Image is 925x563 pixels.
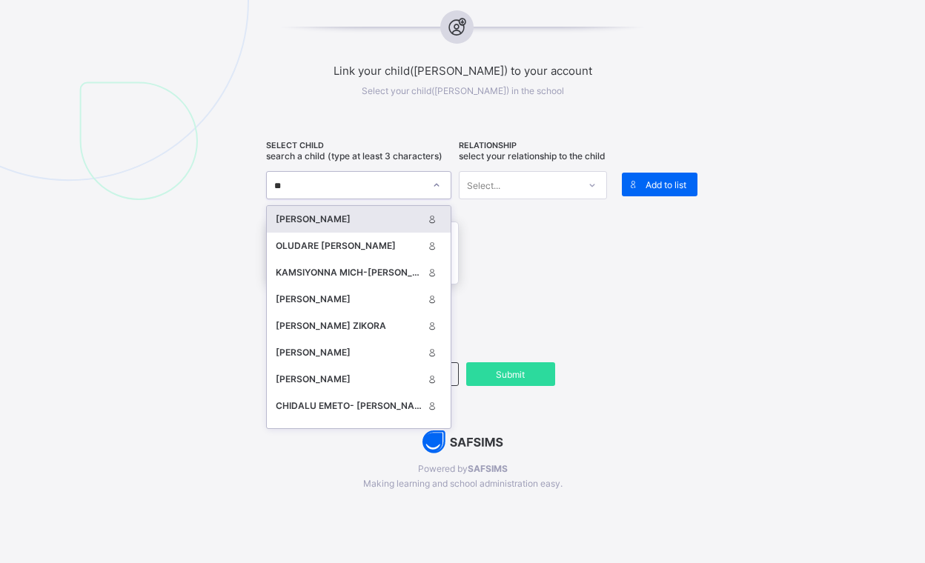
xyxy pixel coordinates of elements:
div: OLUDARE [PERSON_NAME] [276,239,423,253]
span: RELATIONSHIP [459,141,607,150]
div: CHIDALU EMETO- [PERSON_NAME] [276,399,423,413]
div: KAMSIYONNA MICH-[PERSON_NAME] [276,265,423,280]
span: Link your child([PERSON_NAME]) to your account [231,64,694,78]
div: [PERSON_NAME] [276,372,423,387]
div: [PERSON_NAME] SOMTOCHUKWU [276,425,423,440]
span: Search a child (type at least 3 characters) [266,150,442,161]
img: AdK1DDW6R+oPwAAAABJRU5ErkJggg== [422,430,503,453]
span: Making learning and school administration easy. [231,478,694,489]
span: SELECT CHILD [266,141,451,150]
div: [PERSON_NAME] ZIKORA [276,319,423,333]
div: [PERSON_NAME] [276,212,423,227]
span: Select your child([PERSON_NAME]) in the school [362,85,564,96]
div: Select... [467,171,500,199]
span: Powered by [231,463,694,474]
div: [PERSON_NAME] [276,345,423,360]
div: [PERSON_NAME] [276,292,423,307]
span: Select your relationship to the child [459,150,606,161]
b: SAFSIMS [468,463,508,474]
span: Add to list [646,179,686,190]
span: Submit [477,369,544,380]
